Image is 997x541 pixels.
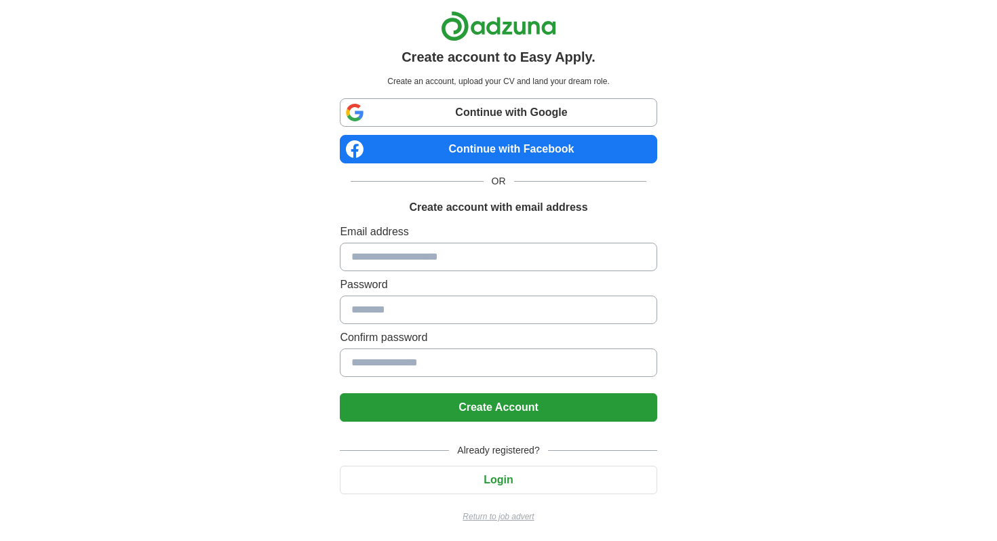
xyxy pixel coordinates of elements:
a: Return to job advert [340,510,657,523]
span: OR [484,174,514,188]
label: Password [340,277,657,293]
img: Adzuna logo [441,11,556,41]
h1: Create account to Easy Apply. [402,47,595,67]
label: Confirm password [340,329,657,346]
button: Login [340,466,657,494]
h1: Create account with email address [409,199,587,216]
p: Create an account, upload your CV and land your dream role. [343,75,654,87]
a: Login [340,474,657,485]
span: Already registered? [449,443,547,458]
a: Continue with Google [340,98,657,127]
label: Email address [340,224,657,240]
button: Create Account [340,393,657,422]
a: Continue with Facebook [340,135,657,163]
